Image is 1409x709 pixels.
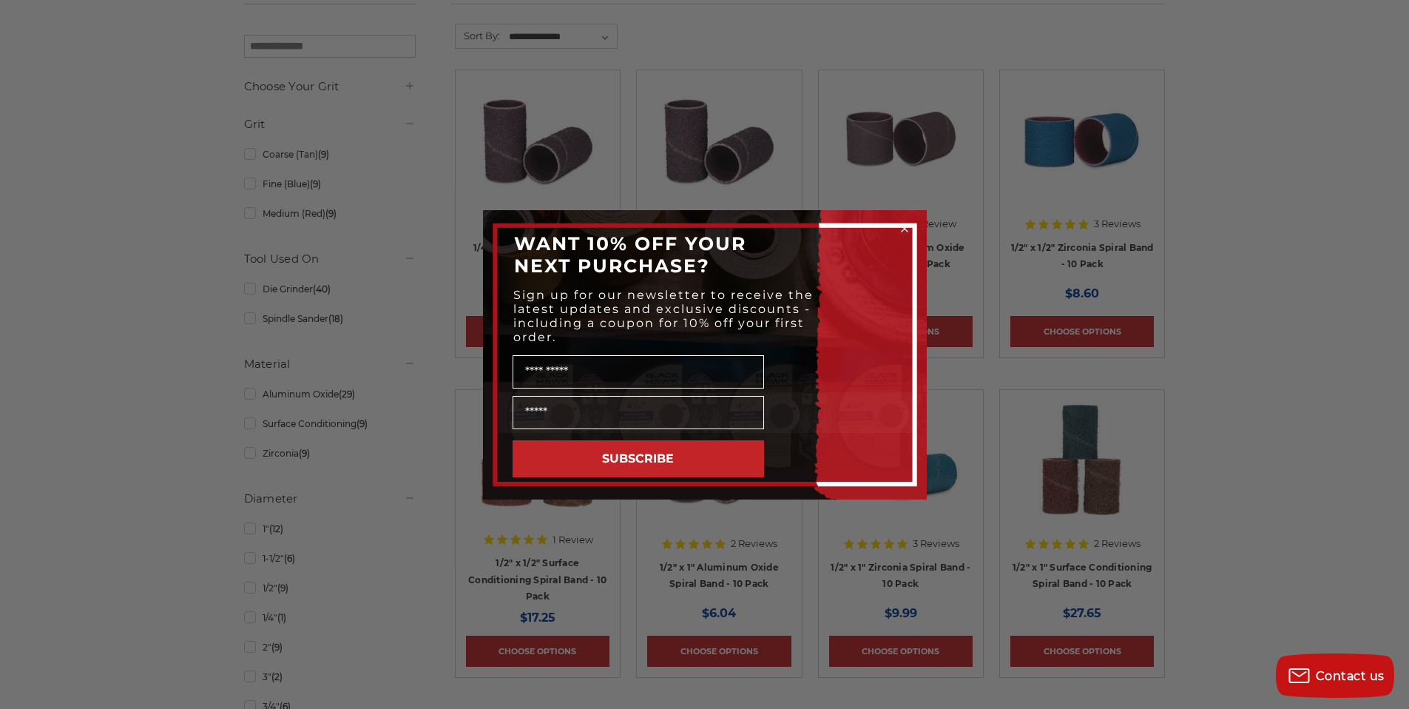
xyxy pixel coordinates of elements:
[513,288,814,344] span: Sign up for our newsletter to receive the latest updates and exclusive discounts - including a co...
[897,221,912,236] button: Close dialog
[514,232,746,277] span: WANT 10% OFF YOUR NEXT PURCHASE?
[1316,669,1385,683] span: Contact us
[513,396,764,429] input: Email
[513,440,764,477] button: SUBSCRIBE
[1276,653,1394,698] button: Contact us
